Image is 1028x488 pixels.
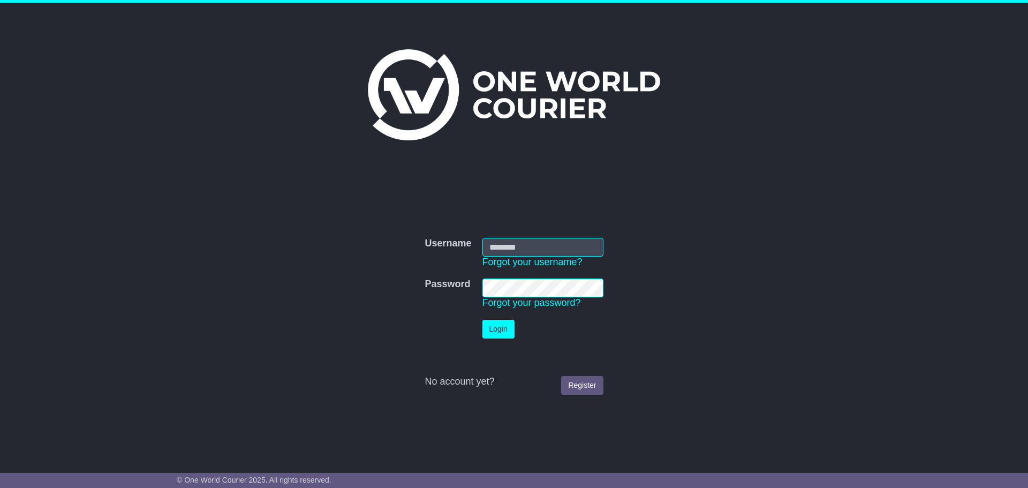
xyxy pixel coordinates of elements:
span: © One World Courier 2025. All rights reserved. [177,476,331,484]
img: One World [368,49,660,140]
label: Username [425,238,471,250]
a: Forgot your username? [482,257,583,267]
label: Password [425,279,470,290]
a: Register [561,376,603,395]
a: Forgot your password? [482,297,581,308]
button: Login [482,320,515,339]
div: No account yet? [425,376,603,388]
